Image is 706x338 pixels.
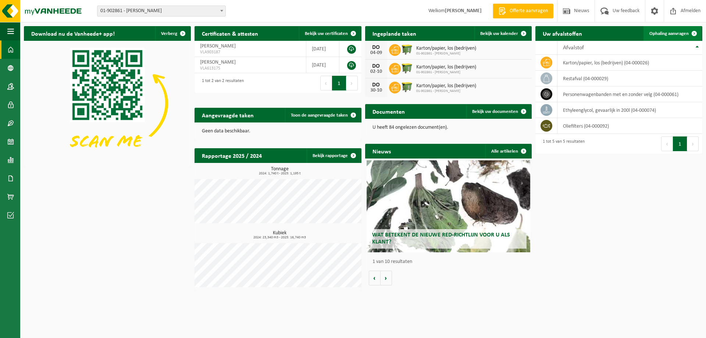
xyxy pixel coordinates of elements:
[200,65,301,71] span: VLA613175
[306,57,339,73] td: [DATE]
[161,31,177,36] span: Verberg
[485,144,531,159] a: Alle artikelen
[155,26,190,41] button: Verberg
[200,43,236,49] span: [PERSON_NAME]
[416,89,476,93] span: 01-902861 - [PERSON_NAME]
[372,259,528,264] p: 1 van 10 resultaten
[97,6,226,17] span: 01-902861 - VANSLAMBROUCK EDWIN - LANGEMARK-POELKAPELLE
[416,51,476,56] span: 01-902861 - [PERSON_NAME]
[416,46,476,51] span: Karton/papier, los (bedrijven)
[195,108,261,122] h2: Aangevraagde taken
[198,75,244,91] div: 1 tot 2 van 2 resultaten
[474,26,531,41] a: Bekijk uw kalender
[557,55,702,71] td: karton/papier, los (bedrijven) (04-000026)
[285,108,361,122] a: Toon de aangevraagde taken
[202,129,354,134] p: Geen data beschikbaar.
[416,64,476,70] span: Karton/papier, los (bedrijven)
[369,82,384,88] div: DO
[673,136,687,151] button: 1
[198,172,361,175] span: 2024: 1,740 t - 2025: 1,195 t
[200,60,236,65] span: [PERSON_NAME]
[365,144,398,158] h2: Nieuws
[307,148,361,163] a: Bekijk rapportage
[372,232,510,245] span: Wat betekent de nieuwe RED-richtlijn voor u als klant?
[472,109,518,114] span: Bekijk uw documenten
[369,69,384,74] div: 02-10
[306,41,339,57] td: [DATE]
[372,125,525,130] p: U heeft 84 ongelezen document(en).
[493,4,553,18] a: Offerte aanvragen
[332,76,346,90] button: 1
[557,102,702,118] td: ethyleenglycol, gevaarlijk in 200l (04-000074)
[198,167,361,175] h3: Tonnage
[198,231,361,239] h3: Kubiek
[445,8,482,14] strong: [PERSON_NAME]
[369,45,384,50] div: DO
[24,41,191,166] img: Download de VHEPlus App
[563,45,584,51] span: Afvalstof
[661,136,673,151] button: Previous
[416,83,476,89] span: Karton/papier, los (bedrijven)
[416,70,476,75] span: 01-902861 - [PERSON_NAME]
[320,76,332,90] button: Previous
[508,7,550,15] span: Offerte aanvragen
[401,62,413,74] img: WB-1100-HPE-GN-50
[643,26,702,41] a: Ophaling aanvragen
[299,26,361,41] a: Bekijk uw certificaten
[200,49,301,55] span: VLA903187
[97,6,225,16] span: 01-902861 - VANSLAMBROUCK EDWIN - LANGEMARK-POELKAPELLE
[369,50,384,56] div: 04-09
[381,271,392,285] button: Volgende
[369,88,384,93] div: 30-10
[369,271,381,285] button: Vorige
[195,148,269,163] h2: Rapportage 2025 / 2024
[198,236,361,239] span: 2024: 23,340 m3 - 2025: 16,740 m3
[539,136,585,152] div: 1 tot 5 van 5 resultaten
[649,31,689,36] span: Ophaling aanvragen
[369,63,384,69] div: DO
[24,26,122,40] h2: Download nu de Vanheede+ app!
[365,26,424,40] h2: Ingeplande taken
[367,160,530,252] a: Wat betekent de nieuwe RED-richtlijn voor u als klant?
[480,31,518,36] span: Bekijk uw kalender
[557,71,702,86] td: restafval (04-000029)
[291,113,348,118] span: Toon de aangevraagde taken
[195,26,265,40] h2: Certificaten & attesten
[401,81,413,93] img: WB-1100-HPE-GN-50
[557,118,702,134] td: oliefilters (04-000092)
[305,31,348,36] span: Bekijk uw certificaten
[401,43,413,56] img: WB-1100-HPE-GN-50
[365,104,412,118] h2: Documenten
[466,104,531,119] a: Bekijk uw documenten
[687,136,699,151] button: Next
[346,76,358,90] button: Next
[557,86,702,102] td: personenwagenbanden met en zonder velg (04-000061)
[535,26,589,40] h2: Uw afvalstoffen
